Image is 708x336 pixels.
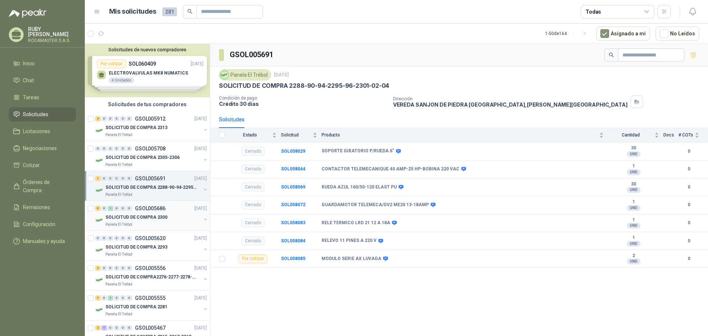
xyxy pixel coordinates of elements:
div: 0 [126,295,132,301]
span: Estado [229,132,271,138]
div: 0 [108,146,113,151]
b: 0 [678,238,699,245]
p: RODAMASTER S.A.S. [28,38,76,43]
p: Panela El Trébol [105,252,132,257]
img: Company Logo [95,186,104,195]
b: RELE TERMICO LRD 21 12 A 18A [322,220,390,226]
div: Cerrado [242,183,264,191]
th: Docs [663,128,678,142]
div: 0 [126,325,132,330]
a: 1 0 0 0 0 0 GSOL005691[DATE] Company LogoSOLICITUD DE COMPRA 2288-90-94-2295-96-2301-02-04Panela ... [95,174,208,198]
p: Panela El Trébol [105,132,132,138]
div: 0 [120,266,126,271]
p: [DATE] [194,265,207,272]
p: [DATE] [194,295,207,302]
span: Cotizar [23,161,40,169]
img: Company Logo [95,126,104,135]
span: Configuración [23,220,55,228]
div: 0 [114,176,119,181]
a: Inicio [9,56,76,70]
b: 1 [608,199,659,205]
p: [DATE] [194,115,207,122]
div: 0 [108,116,113,121]
b: 0 [678,166,699,173]
div: 0 [101,146,107,151]
div: 1 [108,206,113,211]
b: GUARDAMOTOR TELEMECA/GV2 ME20 13-18AMP [322,202,429,208]
th: Cantidad [608,128,663,142]
span: Manuales y ayuda [23,237,65,245]
div: 0 [126,116,132,121]
div: Solicitudes de tus compradores [85,97,210,111]
span: Licitaciones [23,127,50,135]
th: Solicitud [281,128,322,142]
p: [DATE] [194,145,207,152]
div: Cerrado [242,201,264,209]
b: 0 [678,219,699,226]
a: SOL058084 [281,238,305,243]
b: RELEVO 11 PINES A 220 V [322,238,376,244]
div: 7 [95,295,101,301]
div: 0 [114,146,119,151]
p: Panela El Trébol [105,311,132,317]
p: [DATE] [194,205,207,212]
div: 0 [108,266,113,271]
p: GSOL005708 [135,146,166,151]
div: 0 [114,236,119,241]
div: Cerrado [242,236,264,245]
div: Solicitudes de nuevos compradoresPor cotizarSOL060409[DATE] ELECTROVALVULAS MK8 NUMATICS4 Unidade... [85,44,210,97]
a: Manuales y ayuda [9,234,76,248]
a: Configuración [9,217,76,231]
a: SOL058069 [281,184,305,190]
b: MODULO SERIE AX LUVAGA [322,256,381,262]
b: 1 [608,235,659,241]
a: 0 0 0 0 0 0 GSOL005708[DATE] Company LogoSOLICITUD DE COMPRA 2305-2306Panela El Trébol [95,144,208,168]
p: GSOL005556 [135,266,166,271]
a: SOL058085 [281,256,305,261]
p: VEREDA SANJON DE PIEDRA [GEOGRAPHIC_DATA] , [PERSON_NAME][GEOGRAPHIC_DATA] [393,101,628,108]
div: 0 [126,146,132,151]
h1: Mis solicitudes [109,6,156,17]
div: 0 [120,116,126,121]
div: 1 [101,325,107,330]
b: 0 [678,148,699,155]
p: SOLICITUD DE COMPRA 2293 [105,244,167,251]
img: Company Logo [95,246,104,254]
div: 0 [120,325,126,330]
span: search [187,9,192,14]
img: Company Logo [95,216,104,225]
div: 0 [101,116,107,121]
p: SOLICITUD DE COMPRA 2313 [105,124,167,131]
a: Remisiones [9,200,76,214]
p: [DATE] [194,235,207,242]
div: Panela El Trébol [219,69,271,80]
p: SOLICITUD DE COMPRA2276-2277-2278-2284-2285- [105,274,197,281]
div: UND [627,169,641,175]
div: 0 [126,206,132,211]
div: 0 [114,206,119,211]
div: 0 [101,176,107,181]
div: UND [627,151,641,157]
button: Asignado a mi [596,27,650,41]
div: 0 [126,266,132,271]
span: Remisiones [23,203,50,211]
b: 2 [608,253,659,259]
span: Órdenes de Compra [23,178,69,194]
b: 30 [608,145,659,151]
div: 0 [101,266,107,271]
span: 281 [162,7,177,16]
div: Cerrado [242,218,264,227]
a: 6 0 1 0 0 0 GSOL005686[DATE] Company LogoSOLICITUD DE COMPRA 2300Panela El Trébol [95,204,208,228]
a: SOL058044 [281,166,305,172]
img: Logo peakr [9,9,46,18]
span: Negociaciones [23,144,57,152]
span: Chat [23,76,34,84]
button: Solicitudes de nuevos compradores [88,47,207,52]
span: Solicitud [281,132,311,138]
b: CONTACTOR TELEMECANIQUE 40 AMP-25 HP-BOBINA 220 VAC [322,166,459,172]
div: Cerrado [242,147,264,156]
b: 0 [678,184,699,191]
